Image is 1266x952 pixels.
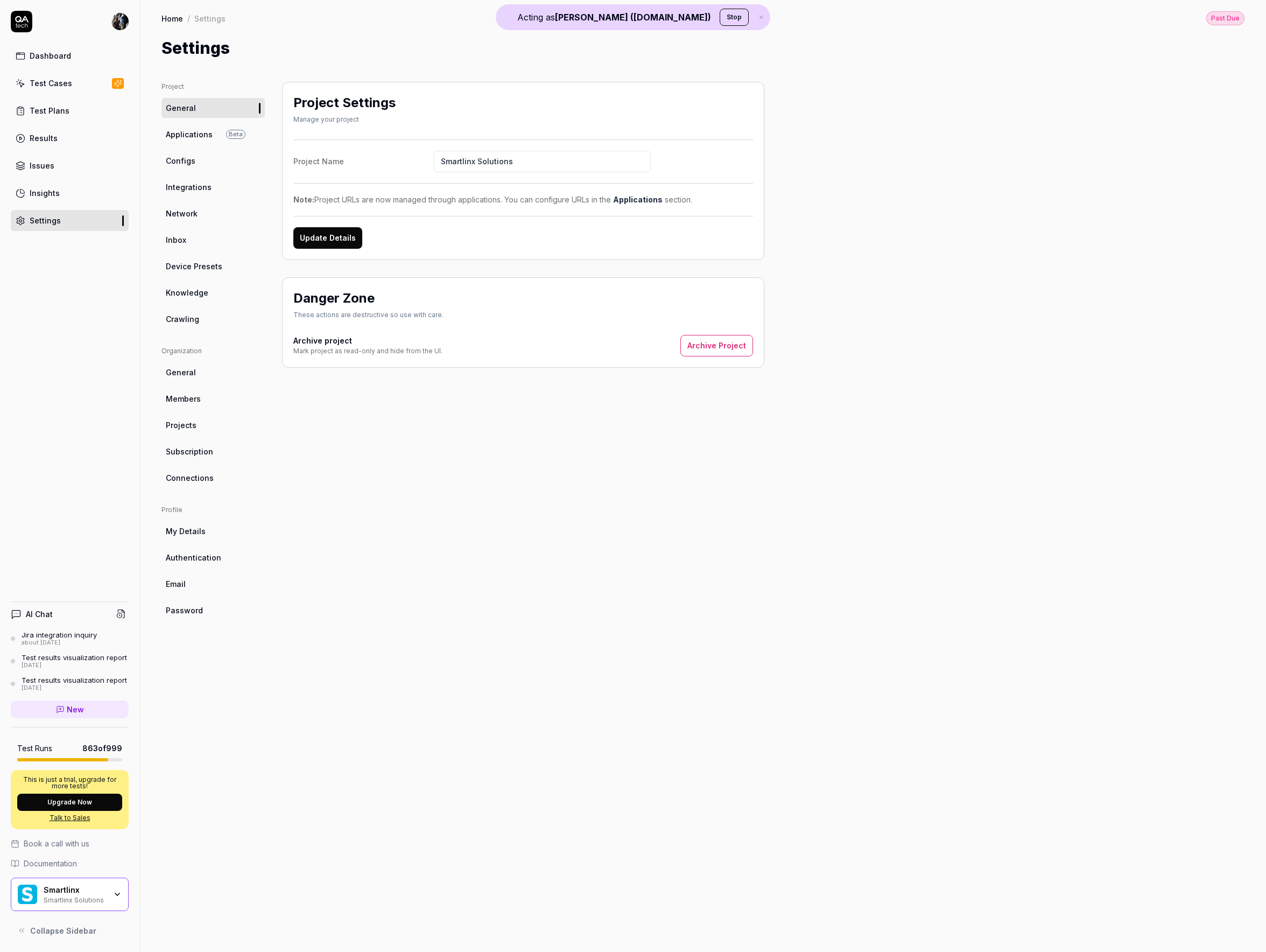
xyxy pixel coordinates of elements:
[161,362,265,382] a: General
[293,93,396,113] h2: Project Settings
[161,36,230,60] h1: Settings
[194,13,226,24] div: Settings
[720,9,749,26] button: Stop
[161,505,265,515] div: Profile
[680,335,753,356] button: Archive Project
[22,631,97,639] div: Jira integration inquiry
[11,676,129,692] a: Test results visualization report[DATE]
[11,920,129,941] button: Collapse Sidebar
[30,50,71,61] div: Dashboard
[161,230,265,250] a: Inbox
[166,234,186,246] span: Inbox
[166,181,212,193] span: Integrations
[24,858,77,869] span: Documentation
[161,346,265,356] div: Organization
[17,813,122,823] a: Talk to Sales
[24,838,89,849] span: Book a call with us
[30,160,54,171] div: Issues
[613,195,663,204] a: Applications
[30,215,61,226] div: Settings
[30,132,58,144] div: Results
[161,82,265,92] div: Project
[161,548,265,568] a: Authentication
[11,858,129,869] a: Documentation
[17,744,52,753] h5: Test Runs
[293,310,444,320] div: These actions are destructive so use with care.
[166,605,203,616] span: Password
[161,521,265,541] a: My Details
[293,335,442,346] h4: Archive project
[166,261,222,272] span: Device Presets
[166,155,195,166] span: Configs
[161,98,265,118] a: General
[166,367,196,378] span: General
[166,446,213,457] span: Subscription
[166,578,186,590] span: Email
[293,195,314,204] strong: Note:
[11,631,129,647] a: Jira integration inquiryabout [DATE]
[11,701,129,718] a: New
[30,925,96,936] span: Collapse Sidebar
[44,895,106,904] div: Smartlinx Solutions
[166,208,198,219] span: Network
[161,283,265,303] a: Knowledge
[166,287,208,298] span: Knowledge
[30,187,60,199] div: Insights
[161,600,265,620] a: Password
[11,183,129,204] a: Insights
[226,130,245,139] span: Beta
[161,204,265,223] a: Network
[161,468,265,488] a: Connections
[22,676,127,684] div: Test results visualization report
[22,684,127,692] div: [DATE]
[293,156,434,167] div: Project Name
[166,472,214,484] span: Connections
[161,309,265,329] a: Crawling
[166,552,221,563] span: Authentication
[22,662,127,669] div: [DATE]
[1206,11,1244,25] div: Past Due
[30,78,72,89] div: Test Cases
[161,574,265,594] a: Email
[111,13,129,30] img: 05712e90-f4ae-4f2d-bd35-432edce69fe3.jpeg
[434,151,651,172] input: Project Name
[161,13,183,24] a: Home
[293,289,375,308] h2: Danger Zone
[11,838,129,849] a: Book a call with us
[161,256,265,276] a: Device Presets
[17,776,122,789] p: This is just a trial, upgrade for more tests!
[166,393,201,404] span: Members
[161,124,265,144] a: ApplicationsBeta
[11,878,129,911] button: Smartlinx LogoSmartlinxSmartlinx Solutions
[82,743,122,754] span: 863 of 999
[166,129,213,140] span: Applications
[161,151,265,171] a: Configs
[293,115,396,124] div: Manage your project
[161,177,265,197] a: Integrations
[22,639,97,647] div: about [DATE]
[11,100,129,121] a: Test Plans
[293,227,362,249] button: Update Details
[161,442,265,461] a: Subscription
[11,45,129,66] a: Dashboard
[166,102,196,114] span: General
[30,105,69,116] div: Test Plans
[161,415,265,435] a: Projects
[11,128,129,149] a: Results
[44,885,106,895] div: Smartlinx
[17,794,122,811] button: Upgrade Now
[293,194,753,205] div: Project URLs are now managed through applications. You can configure URLs in the section.
[166,419,196,431] span: Projects
[67,704,84,715] span: New
[166,526,206,537] span: My Details
[11,210,129,231] a: Settings
[11,653,129,669] a: Test results visualization report[DATE]
[1206,11,1244,25] button: Past Due
[161,389,265,409] a: Members
[18,885,37,904] img: Smartlinx Logo
[11,155,129,176] a: Issues
[187,13,190,24] div: /
[166,313,199,325] span: Crawling
[22,653,127,662] div: Test results visualization report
